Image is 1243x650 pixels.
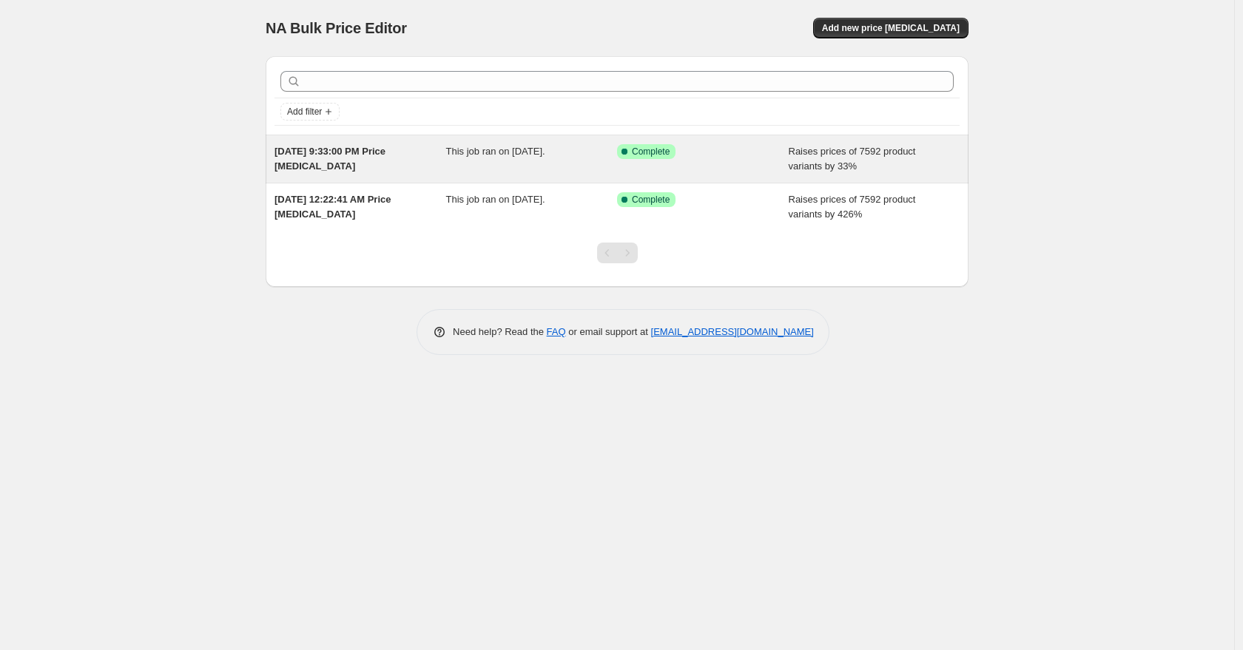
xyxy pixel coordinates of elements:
span: This job ran on [DATE]. [446,146,545,157]
span: [DATE] 12:22:41 AM Price [MEDICAL_DATA] [274,194,391,220]
span: Complete [632,194,670,206]
span: NA Bulk Price Editor [266,20,407,36]
a: FAQ [547,326,566,337]
span: Raises prices of 7592 product variants by 33% [789,146,916,172]
nav: Pagination [597,243,638,263]
button: Add new price [MEDICAL_DATA] [813,18,969,38]
span: Add filter [287,106,322,118]
span: or email support at [566,326,651,337]
button: Add filter [280,103,340,121]
span: Add new price [MEDICAL_DATA] [822,22,960,34]
span: Need help? Read the [453,326,547,337]
span: Raises prices of 7592 product variants by 426% [789,194,916,220]
span: [DATE] 9:33:00 PM Price [MEDICAL_DATA] [274,146,385,172]
span: Complete [632,146,670,158]
a: [EMAIL_ADDRESS][DOMAIN_NAME] [651,326,814,337]
span: This job ran on [DATE]. [446,194,545,205]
